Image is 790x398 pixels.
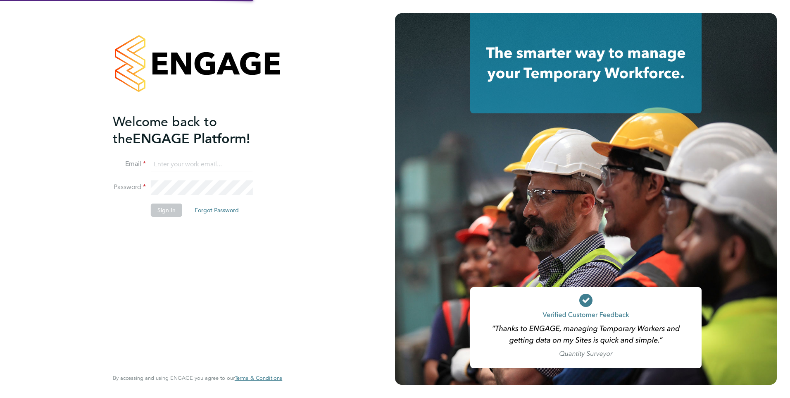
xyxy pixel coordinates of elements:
span: By accessing and using ENGAGE you agree to our [113,374,282,381]
button: Sign In [151,204,182,217]
label: Email [113,160,146,168]
button: Forgot Password [188,204,245,217]
a: Terms & Conditions [235,375,282,381]
input: Enter your work email... [151,157,253,172]
span: Welcome back to the [113,114,217,147]
label: Password [113,183,146,192]
h2: ENGAGE Platform! [113,113,274,147]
